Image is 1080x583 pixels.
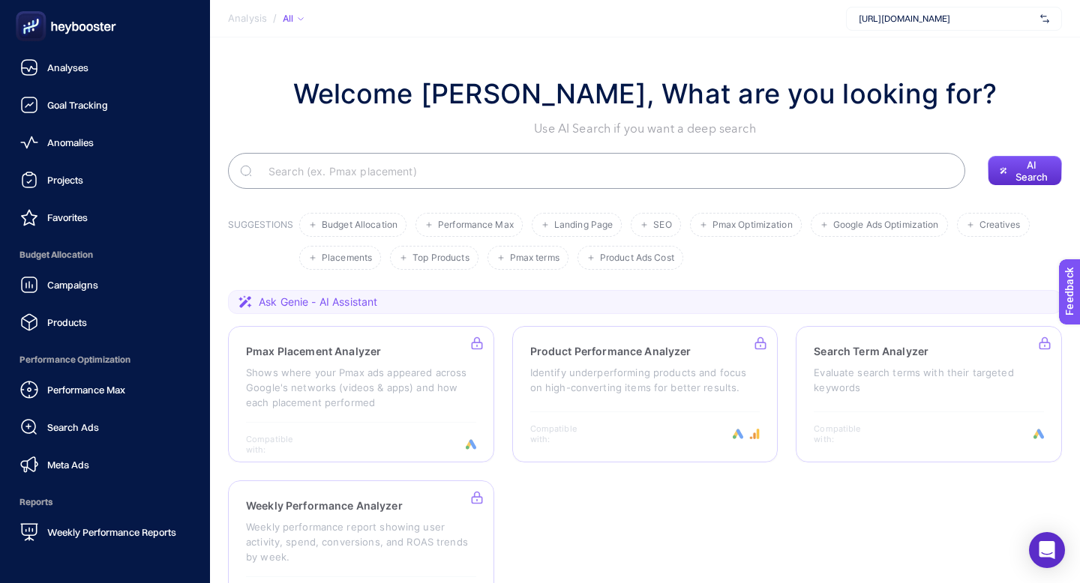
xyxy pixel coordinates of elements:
[12,517,198,547] a: Weekly Performance Reports
[12,127,198,157] a: Anomalies
[12,90,198,120] a: Goal Tracking
[256,150,953,192] input: Search
[47,421,99,433] span: Search Ads
[47,61,88,73] span: Analyses
[47,211,88,223] span: Favorites
[12,270,198,300] a: Campaigns
[47,174,83,186] span: Projects
[554,220,613,231] span: Landing Page
[47,136,94,148] span: Anomalies
[12,345,198,375] span: Performance Optimization
[438,220,514,231] span: Performance Max
[12,412,198,442] a: Search Ads
[228,219,293,270] h3: SUGGESTIONS
[273,12,277,24] span: /
[988,156,1062,186] button: AI Search
[1040,11,1049,26] img: svg%3e
[259,294,377,309] span: Ask Genie - AI Assistant
[12,307,198,337] a: Products
[228,326,494,462] a: Pmax Placement AnalyzerShows where your Pmax ads appeared across Google's networks (videos & apps...
[228,13,267,25] span: Analysis
[47,279,98,291] span: Campaigns
[12,52,198,82] a: Analyses
[47,459,89,471] span: Meta Ads
[47,316,87,328] span: Products
[653,220,671,231] span: SEO
[12,375,198,405] a: Performance Max
[47,384,125,396] span: Performance Max
[1013,159,1050,183] span: AI Search
[12,202,198,232] a: Favorites
[512,326,778,462] a: Product Performance AnalyzerIdentify underperforming products and focus on high-converting items ...
[293,120,997,138] p: Use AI Search if you want a deep search
[712,220,793,231] span: Pmax Optimization
[510,253,559,264] span: Pmax terms
[12,487,198,517] span: Reports
[796,326,1062,462] a: Search Term AnalyzerEvaluate search terms with their targeted keywordsCompatible with:
[600,253,674,264] span: Product Ads Cost
[12,240,198,270] span: Budget Allocation
[47,99,108,111] span: Goal Tracking
[833,220,939,231] span: Google Ads Optimization
[412,253,469,264] span: Top Products
[293,73,997,114] h1: Welcome [PERSON_NAME], What are you looking for?
[979,220,1021,231] span: Creatives
[859,13,1034,25] span: [URL][DOMAIN_NAME]
[12,450,198,480] a: Meta Ads
[283,13,304,25] div: All
[1029,532,1065,568] div: Open Intercom Messenger
[322,220,397,231] span: Budget Allocation
[9,4,57,16] span: Feedback
[47,526,176,538] span: Weekly Performance Reports
[322,253,372,264] span: Placements
[12,165,198,195] a: Projects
